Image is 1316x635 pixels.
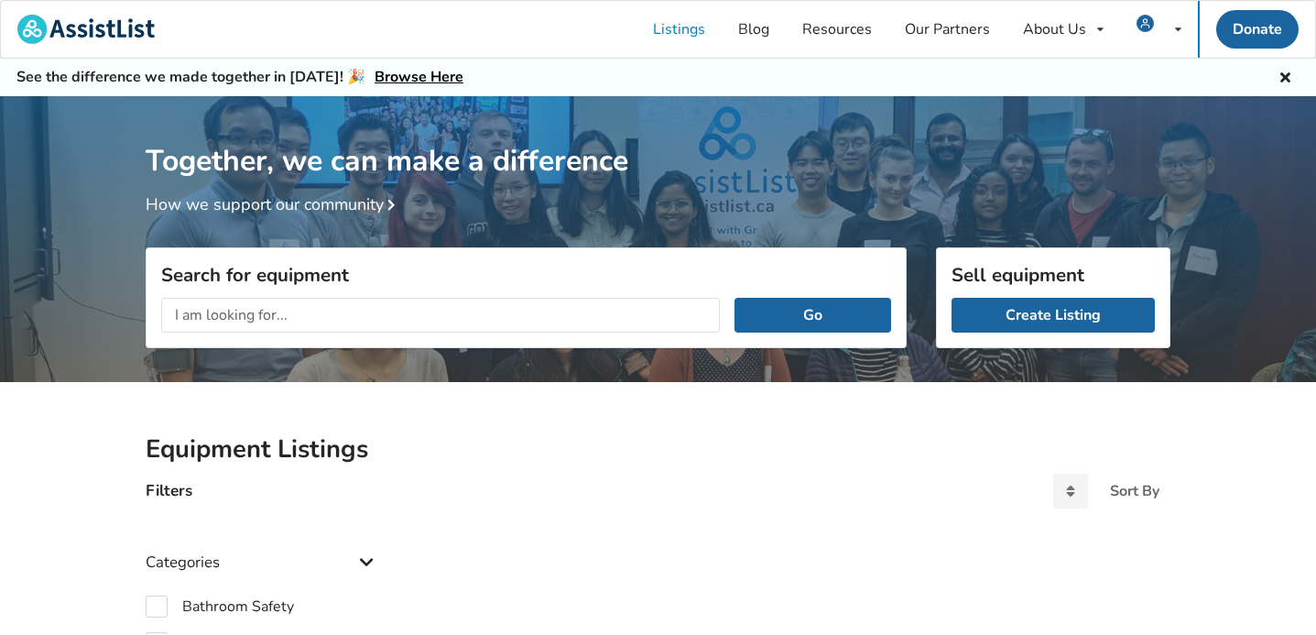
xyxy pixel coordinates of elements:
[888,1,1006,58] a: Our Partners
[146,596,294,618] label: Bathroom Safety
[161,263,891,287] h3: Search for equipment
[722,1,786,58] a: Blog
[952,298,1155,333] a: Create Listing
[1137,15,1154,32] img: user icon
[161,298,720,333] input: I am looking for...
[146,433,1170,465] h2: Equipment Listings
[636,1,722,58] a: Listings
[952,263,1155,287] h3: Sell equipment
[146,96,1170,180] h1: Together, we can make a difference
[375,67,463,87] a: Browse Here
[146,516,380,581] div: Categories
[1216,10,1299,49] a: Donate
[146,193,402,215] a: How we support our community
[16,68,463,87] h5: See the difference we made together in [DATE]! 🎉
[1110,484,1159,498] div: Sort By
[734,298,891,333] button: Go
[786,1,888,58] a: Resources
[1023,22,1086,37] div: About Us
[146,480,192,501] h4: Filters
[17,15,155,44] img: assistlist-logo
